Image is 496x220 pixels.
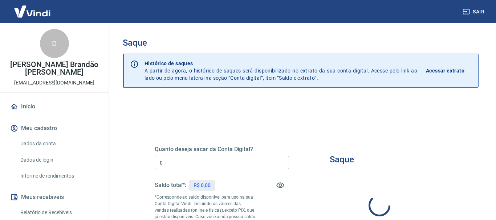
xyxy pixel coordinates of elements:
a: Dados da conta [17,136,100,151]
h5: Saldo total*: [155,182,186,189]
button: Meu cadastro [9,120,100,136]
h3: Saque [123,38,479,48]
h3: Saque [330,154,354,165]
a: Acessar extrato [426,60,472,82]
img: Vindi [9,0,56,22]
h5: Quanto deseja sacar da Conta Digital? [155,146,289,153]
a: Dados de login [17,153,100,167]
p: Acessar extrato [426,67,464,74]
a: Relatório de Recebíveis [17,205,100,220]
p: R$ 0,00 [194,182,211,189]
p: Histórico de saques [145,60,417,67]
button: Sair [461,5,487,18]
a: Início [9,99,100,115]
div: D [40,29,69,58]
button: Meus recebíveis [9,189,100,205]
p: A partir de agora, o histórico de saques será disponibilizado no extrato da sua conta digital. Ac... [145,60,417,82]
a: Informe de rendimentos [17,169,100,183]
p: [PERSON_NAME] Brandão [PERSON_NAME] [6,61,103,76]
p: [EMAIL_ADDRESS][DOMAIN_NAME] [14,79,94,87]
